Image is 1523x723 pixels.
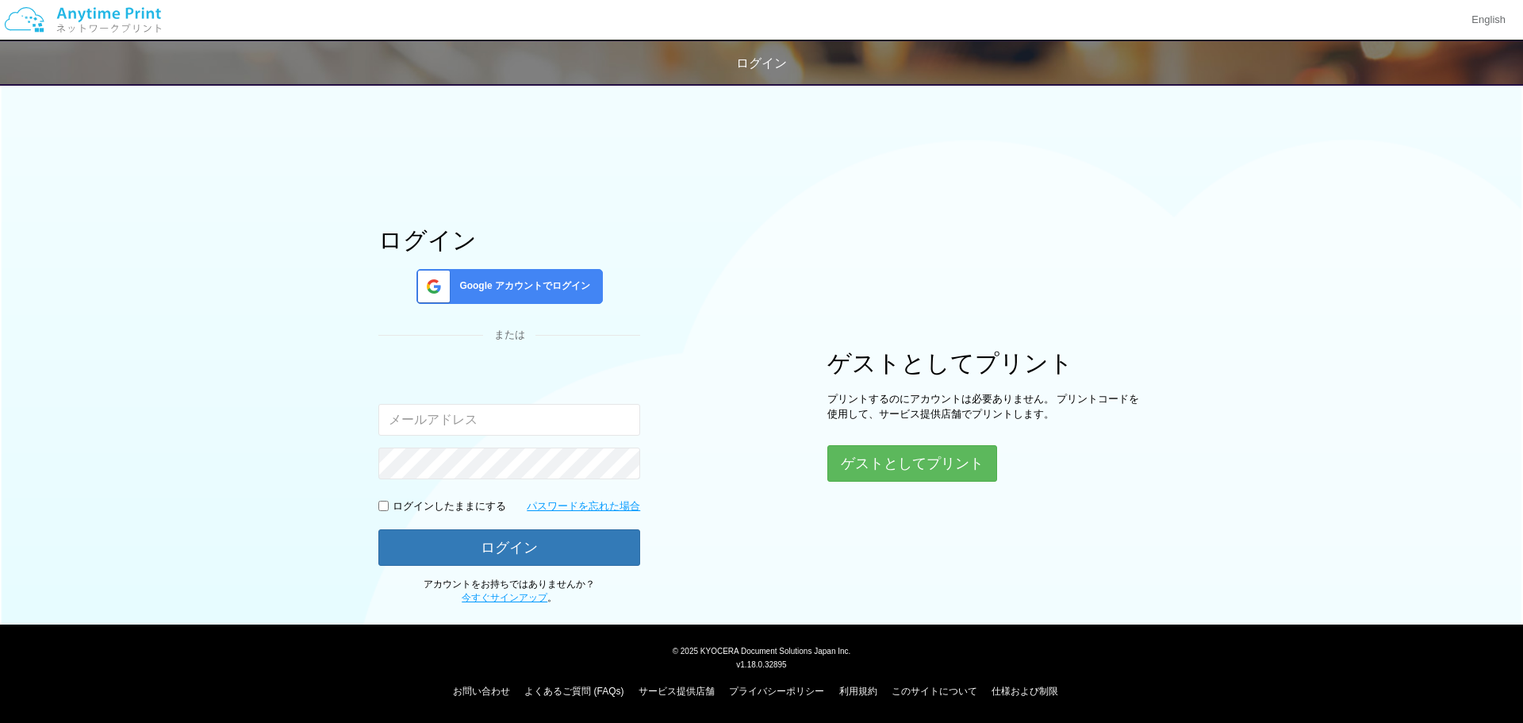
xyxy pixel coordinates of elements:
p: プリントするのにアカウントは必要ありません。 プリントコードを使用して、サービス提供店舗でプリントします。 [827,392,1145,421]
button: ゲストとしてプリント [827,445,997,482]
a: 今すぐサインアップ [462,592,547,603]
a: プライバシーポリシー [729,686,824,697]
span: v1.18.0.32895 [736,660,786,669]
span: ログイン [736,56,787,70]
p: アカウントをお持ちではありませんか？ [378,578,640,605]
button: ログイン [378,529,640,566]
a: サービス提供店舗 [639,686,715,697]
input: メールアドレス [378,404,640,436]
a: 利用規約 [839,686,877,697]
a: 仕様および制限 [992,686,1058,697]
a: よくあるご質問 (FAQs) [524,686,623,697]
span: Google アカウントでログイン [453,279,590,293]
a: パスワードを忘れた場合 [527,499,640,514]
div: または [378,328,640,343]
p: ログインしたままにする [393,499,506,514]
a: このサイトについて [892,686,977,697]
h1: ログイン [378,227,640,253]
h1: ゲストとしてプリント [827,350,1145,376]
span: © 2025 KYOCERA Document Solutions Japan Inc. [673,645,851,656]
a: お問い合わせ [453,686,510,697]
span: 。 [462,592,557,603]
